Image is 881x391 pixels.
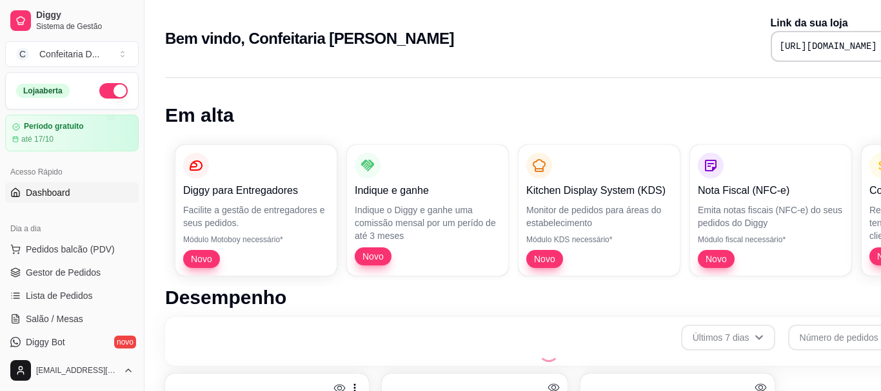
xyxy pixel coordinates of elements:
[175,145,337,276] button: Diggy para EntregadoresFacilite a gestão de entregadores e seus pedidos.Módulo Motoboy necessário...
[36,365,118,376] span: [EMAIL_ADDRESS][DOMAIN_NAME]
[700,253,732,265] span: Novo
[26,289,93,302] span: Lista de Pedidos
[5,355,139,386] button: [EMAIL_ADDRESS][DOMAIN_NAME]
[526,234,672,245] p: Módulo KDS necessário*
[5,332,139,352] a: Diggy Botnovo
[698,204,844,229] p: Emita notas fiscais (NFC-e) do seus pedidos do Diggy
[347,145,508,276] button: Indique e ganheIndique o Diggy e ganhe uma comissão mensal por um perído de até 3 mesesNovo
[5,239,139,260] button: Pedidos balcão (PDV)
[16,48,29,61] span: C
[16,84,70,98] div: Loja aberta
[26,336,65,348] span: Diggy Bot
[99,83,128,99] button: Alterar Status
[39,48,99,61] div: Confeitaria D ...
[698,234,844,245] p: Módulo fiscal necessário*
[165,28,454,49] h2: Bem vindo, Confeitaria [PERSON_NAME]
[21,134,54,144] article: até 17/10
[26,186,70,199] span: Dashboard
[26,266,101,279] span: Gestor de Pedidos
[5,218,139,239] div: Dia a dia
[5,115,139,151] a: Período gratuitoaté 17/10
[24,122,84,131] article: Período gratuito
[5,5,139,36] a: DiggySistema de Gestão
[5,162,139,182] div: Acesso Rápido
[36,21,134,32] span: Sistema de Gestão
[355,183,500,198] p: Indique e ganhe
[539,341,559,362] div: Loading
[183,204,329,229] p: Facilite a gestão de entregadores e seus pedidos.
[186,253,217,265] span: Novo
[26,243,115,256] span: Pedidos balcão (PDV)
[183,183,329,198] p: Diggy para Entregadores
[357,250,389,263] span: Novo
[519,145,680,276] button: Kitchen Display System (KDS)Monitor de pedidos para áreas do estabelecimentoMódulo KDS necessário...
[36,10,134,21] span: Diggy
[355,204,500,242] p: Indique o Diggy e ganhe uma comissão mensal por um perído de até 3 meses
[183,234,329,245] p: Módulo Motoboy necessário*
[526,183,672,198] p: Kitchen Display System (KDS)
[5,309,139,329] a: Salão / Mesas
[529,253,560,265] span: Novo
[681,325,775,350] button: Últimos 7 dias
[780,40,877,53] pre: [URL][DOMAIN_NAME]
[5,41,139,67] button: Select a team
[5,262,139,283] a: Gestor de Pedidos
[5,182,139,203] a: Dashboard
[698,183,844,198] p: Nota Fiscal (NFC-e)
[690,145,851,276] button: Nota Fiscal (NFC-e)Emita notas fiscais (NFC-e) do seus pedidos do DiggyMódulo fiscal necessário*Novo
[526,204,672,229] p: Monitor de pedidos para áreas do estabelecimento
[26,312,83,325] span: Salão / Mesas
[5,285,139,306] a: Lista de Pedidos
